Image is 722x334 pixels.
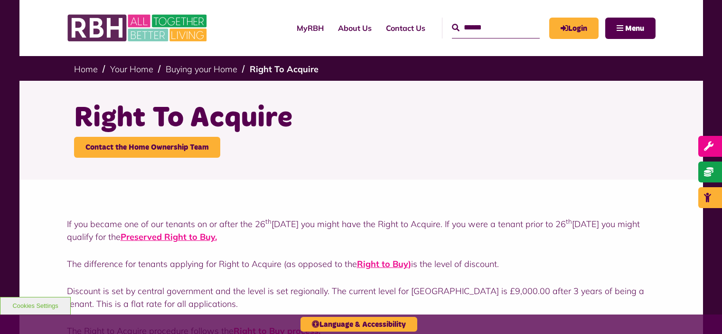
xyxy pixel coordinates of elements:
[549,18,599,39] a: MyRBH
[300,317,417,332] button: Language & Accessibility
[265,217,272,225] sup: th
[566,217,572,225] sup: th
[67,218,656,243] p: If you became one of our tenants on or after the 26 [DATE] you might have the Right to Acquire. I...
[379,15,432,41] a: Contact Us
[110,64,153,75] a: Your Home
[67,258,656,270] p: The difference for tenants applying for Right to Acquire (as opposed to the is the level of disco...
[357,258,411,269] a: Right to Buy)
[679,291,722,334] iframe: Netcall Web Assistant for live chat
[290,15,331,41] a: MyRBH
[605,18,656,39] button: Navigation
[121,231,217,242] a: Preserved Right to Buy.
[67,285,656,310] p: Discount is set by central government and the level is set regionally. The current level for [GEO...
[166,64,237,75] a: Buying your Home
[74,100,648,137] h1: Right To Acquire
[452,18,540,38] input: Search
[331,15,379,41] a: About Us
[74,64,98,75] a: Home
[250,64,319,75] a: Right To Acquire
[357,258,408,269] strong: Right to Buy
[121,231,215,242] strong: Preserved Right to Buy
[67,10,209,47] img: RBH
[625,25,644,32] span: Menu
[74,137,220,158] a: Contact the Home Ownership Team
